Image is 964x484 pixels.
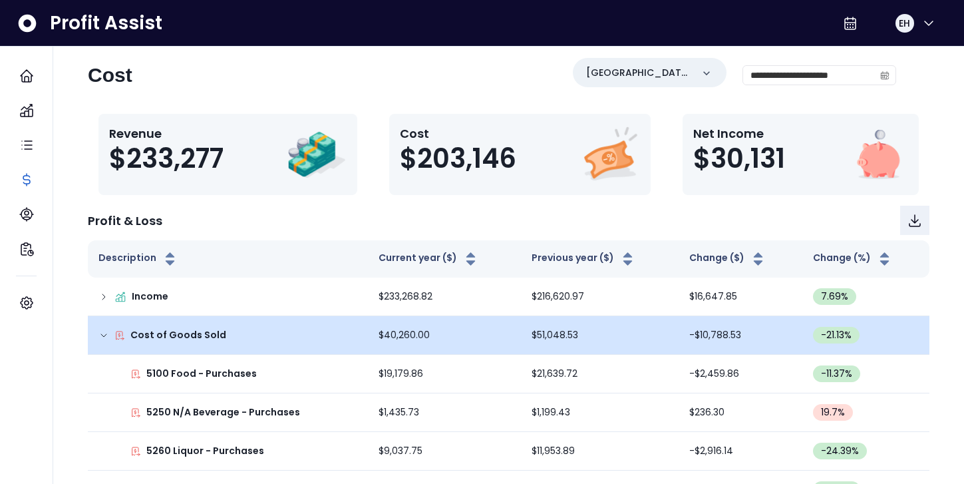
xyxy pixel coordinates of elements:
td: -$10,788.53 [679,316,802,355]
td: -$2,459.86 [679,355,802,393]
td: $1,435.73 [368,393,521,432]
button: Description [98,251,178,267]
td: $236.30 [679,393,802,432]
button: Change (%) [813,251,893,267]
p: Net Income [693,124,785,142]
img: Revenue [287,124,347,184]
p: Income [132,290,168,304]
td: $1,199.43 [521,393,679,432]
button: Current year ($) [379,251,479,267]
button: Change ($) [689,251,766,267]
span: Profit Assist [50,11,162,35]
span: EH [899,17,910,30]
button: Previous year ($) [532,251,636,267]
p: [GEOGRAPHIC_DATA] [586,66,692,80]
button: Download [900,206,929,235]
td: $16,647.85 [679,278,802,316]
p: 5100 Food - Purchases [146,367,257,381]
p: Revenue [109,124,224,142]
td: $216,620.97 [521,278,679,316]
p: Profit & Loss [88,212,162,230]
td: $40,260.00 [368,316,521,355]
span: -11.37 % [821,367,852,381]
span: 19.7 % [821,405,845,419]
h2: Cost [88,63,132,87]
td: -$2,916.14 [679,432,802,471]
td: $9,037.75 [368,432,521,471]
span: $203,146 [400,142,516,174]
p: Cost of Goods Sold [130,328,226,342]
td: $11,953.89 [521,432,679,471]
span: -24.39 % [821,444,859,458]
img: Net Income [848,124,908,184]
td: $19,179.86 [368,355,521,393]
span: $233,277 [109,142,224,174]
svg: calendar [880,71,889,80]
p: 5260 Liquor - Purchases [146,444,264,458]
td: $21,639.72 [521,355,679,393]
td: $51,048.53 [521,316,679,355]
p: Cost [400,124,516,142]
p: 5250 N/A Beverage - Purchases [146,405,300,419]
span: 7.69 % [821,290,848,304]
img: Cost [580,124,640,184]
span: -21.13 % [821,328,852,342]
span: $30,131 [693,142,785,174]
td: $233,268.82 [368,278,521,316]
